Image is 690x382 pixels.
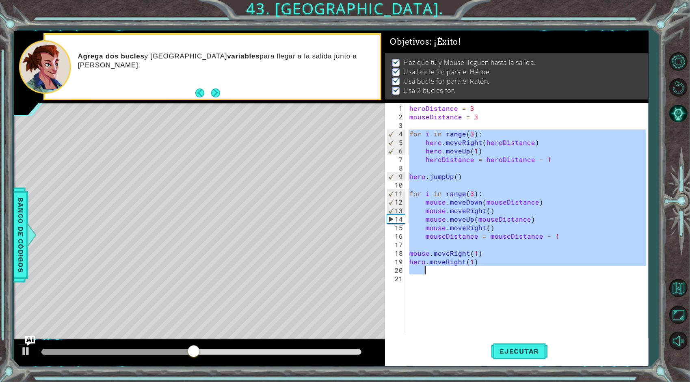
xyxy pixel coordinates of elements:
[387,189,405,198] div: 11
[387,138,405,147] div: 5
[387,104,405,112] div: 1
[387,223,405,232] div: 15
[392,77,400,83] img: Check mark for checkbox
[387,198,405,206] div: 12
[387,147,405,155] div: 6
[387,129,405,138] div: 4
[14,193,27,277] span: Banco de códigos
[387,164,405,172] div: 8
[666,329,690,353] button: Sonido encendido
[666,275,690,302] a: Volver al mapa
[18,344,34,360] button: Ctrl + P: Play
[387,121,405,129] div: 3
[404,77,490,86] p: Usa bucle for para el Ratón.
[195,88,211,97] button: Back
[387,266,405,274] div: 20
[404,58,536,67] p: Haz que tú y Mouse lleguen hasta la salida.
[78,52,144,60] strong: Agrega dos bucles
[387,257,405,266] div: 19
[666,303,690,327] button: Maximizar navegador
[666,50,690,73] button: Opciones de nivel
[387,274,405,283] div: 21
[491,338,547,365] button: Shift+Enter: Ejecutar el código.
[392,86,400,93] img: Check mark for checkbox
[390,37,461,47] span: Objetivos
[430,37,461,47] span: : ¡Éxito!
[387,112,405,121] div: 2
[666,276,690,300] button: Volver al mapa
[387,206,405,215] div: 13
[392,58,400,65] img: Check mark for checkbox
[666,101,690,125] button: Pista IA
[404,86,456,95] p: Usa 2 bucles for.
[25,336,35,346] button: Ask AI
[387,249,405,257] div: 18
[404,67,491,76] p: Usa bucle for para el Héroe.
[392,67,400,74] img: Check mark for checkbox
[387,232,405,240] div: 16
[78,52,374,70] p: y [GEOGRAPHIC_DATA] para llegar a la salida junto a [PERSON_NAME].
[387,240,405,249] div: 17
[666,76,690,99] button: Reiniciar nivel
[387,172,405,181] div: 9
[387,155,405,164] div: 7
[211,88,220,97] button: Next
[387,181,405,189] div: 10
[491,347,547,355] span: Ejecutar
[227,52,260,60] strong: variables
[387,215,405,223] div: 14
